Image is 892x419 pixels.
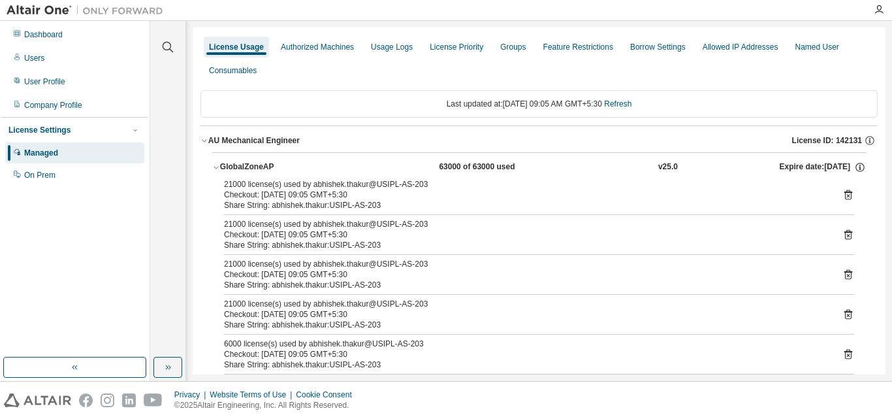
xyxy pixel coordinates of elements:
img: linkedin.svg [122,394,136,407]
div: Checkout: [DATE] 09:05 GMT+5:30 [224,269,823,280]
div: License Settings [8,125,71,135]
img: Altair One [7,4,170,17]
div: GlobalZoneAP [220,161,338,173]
div: Share String: abhishek.thakur:USIPL-AS-203 [224,280,823,290]
div: Cookie Consent [296,390,359,400]
a: Refresh [604,99,631,109]
div: Allowed IP Addresses [703,42,778,52]
div: 63000 of 63000 used [439,161,556,173]
div: AU Mechanical Engineer [208,135,300,146]
div: Share String: abhishek.thakur:USIPL-AS-203 [224,240,823,250]
button: GlobalZoneAP63000 of 63000 usedv25.0Expire date:[DATE] [212,153,866,182]
div: Last updated at: [DATE] 09:05 AM GMT+5:30 [200,90,878,118]
img: instagram.svg [101,394,114,407]
div: Checkout: [DATE] 09:05 GMT+5:30 [224,349,823,360]
div: Borrow Settings [630,42,686,52]
div: Feature Restrictions [543,42,613,52]
div: Share String: abhishek.thakur:USIPL-AS-203 [224,200,823,210]
p: © 2025 Altair Engineering, Inc. All Rights Reserved. [174,400,360,411]
button: AU Mechanical EngineerLicense ID: 142131 [200,126,878,155]
div: License Priority [430,42,483,52]
div: Website Terms of Use [210,390,296,400]
div: 21000 license(s) used by abhishek.thakur@USIPL-AS-203 [224,179,823,190]
div: Managed [24,148,58,158]
div: 21000 license(s) used by abhishek.thakur@USIPL-AS-203 [224,259,823,269]
div: Named User [795,42,838,52]
div: Expire date: [DATE] [779,161,865,173]
span: License ID: 142131 [792,135,862,146]
div: Share String: abhishek.thakur:USIPL-AS-203 [224,320,823,330]
div: 21000 license(s) used by abhishek.thakur@USIPL-AS-203 [224,299,823,309]
div: Share String: abhishek.thakur:USIPL-AS-203 [224,360,823,370]
div: Authorized Machines [281,42,354,52]
div: Checkout: [DATE] 09:05 GMT+5:30 [224,229,823,240]
img: altair_logo.svg [4,394,71,407]
div: Dashboard [24,29,63,40]
div: License Usage [209,42,264,52]
div: Checkout: [DATE] 09:05 GMT+5:30 [224,190,823,200]
div: Checkout: [DATE] 09:05 GMT+5:30 [224,309,823,320]
div: Privacy [174,390,210,400]
div: Users [24,53,44,63]
div: 21000 license(s) used by abhishek.thakur@USIPL-AS-203 [224,219,823,229]
div: v25.0 [658,161,678,173]
div: Groups [500,42,526,52]
img: facebook.svg [79,394,93,407]
div: User Profile [24,76,65,87]
div: On Prem [24,170,56,180]
div: 6000 license(s) used by abhishek.thakur@USIPL-AS-203 [224,339,823,349]
div: Usage Logs [371,42,413,52]
div: Company Profile [24,100,82,110]
div: Consumables [209,65,257,76]
img: youtube.svg [144,394,163,407]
